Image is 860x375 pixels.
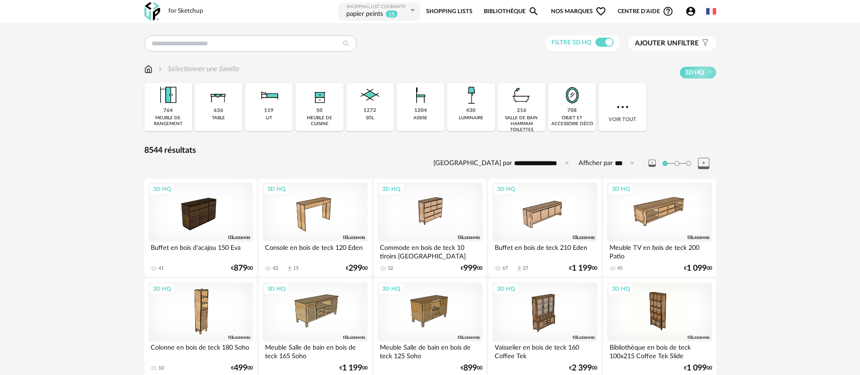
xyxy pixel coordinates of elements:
[339,365,368,371] div: € 00
[388,265,393,272] div: 32
[492,242,597,260] div: Buffet en bois de teck 210 Eden
[607,341,712,360] div: Bibliothèque en bois de teck 100x215 Coffee Tek Slide
[163,107,173,114] div: 764
[148,341,253,360] div: Colonne en bois de teck 180 Soho
[509,83,534,107] img: Salle%20de%20bain.png
[459,115,483,121] div: luminaire
[685,6,696,17] span: Account Circle icon
[298,115,340,127] div: meuble de cuisine
[263,183,290,195] div: 3D HQ
[157,64,164,74] img: svg+xml;base64,PHN2ZyB3aWR0aD0iMTYiIGhlaWdodD0iMTYiIHZpZXdCb3g9IjAgMCAxNiAxNiIgZmlsbD0ibm9uZSIgeG...
[373,179,486,277] a: 3D HQ Commode en bois de teck 10 tiroirs [GEOGRAPHIC_DATA] 32 €99900
[517,107,526,114] div: 216
[551,39,591,46] span: Filtre 3D HQ
[234,265,247,272] span: 879
[158,265,164,272] div: 41
[385,10,398,18] sup: 15
[264,107,274,114] div: 119
[346,10,383,19] div: papier peints
[408,83,433,107] img: Assise.png
[463,265,477,272] span: 999
[461,265,482,272] div: € 00
[663,6,673,17] span: Help Circle Outline icon
[572,265,592,272] span: 1 199
[635,40,678,47] span: Ajouter un
[231,265,253,272] div: € 00
[628,36,716,51] button: Ajouter unfiltre Filter icon
[595,6,606,17] span: Heart Outline icon
[144,179,257,277] a: 3D HQ Buffet en bois d'acajou 150 Eva 41 €87900
[263,341,367,360] div: Meuble Salle de bain en bois de teck 165 Soho
[614,99,631,115] img: more.7b13dc1.svg
[346,265,368,272] div: € 00
[579,159,613,168] label: Afficher par
[349,265,362,272] span: 299
[687,365,707,371] span: 1 099
[569,265,597,272] div: € 00
[608,283,634,295] div: 3D HQ
[358,83,382,107] img: Sol.png
[463,365,477,371] span: 899
[144,64,152,74] img: svg+xml;base64,PHN2ZyB3aWR0aD0iMTYiIGhlaWdodD0iMTciIHZpZXdCb3g9IjAgMCAxNiAxNyIgZmlsbD0ibm9uZSIgeG...
[523,265,528,272] div: 27
[560,83,585,107] img: Miroir.png
[516,265,523,272] span: Download icon
[572,365,592,371] span: 2 399
[608,183,634,195] div: 3D HQ
[426,1,472,22] a: Shopping Lists
[346,4,408,10] div: Shopping List courante
[459,83,483,107] img: Luminaire.png
[212,115,225,121] div: table
[684,365,712,371] div: € 00
[144,146,716,156] div: 8544 résultats
[528,6,539,17] span: Magnify icon
[414,107,427,114] div: 1204
[502,265,508,272] div: 67
[484,1,539,22] a: BibliothèqueMagnify icon
[149,183,175,195] div: 3D HQ
[168,7,203,15] div: for Sketchup
[286,265,293,272] span: Download icon
[364,107,376,114] div: 1272
[156,83,180,107] img: Meuble%20de%20rangement.png
[259,179,371,277] a: 3D HQ Console en bois de teck 120 Eden 42 Download icon 15 €29900
[501,115,543,133] div: salle de bain hammam toilettes
[263,283,290,295] div: 3D HQ
[206,83,231,107] img: Table.png
[214,107,223,114] div: 636
[231,365,253,371] div: € 00
[366,115,374,121] div: sol
[378,283,404,295] div: 3D HQ
[316,107,323,114] div: 50
[158,365,164,371] div: 10
[684,265,712,272] div: € 00
[493,183,519,195] div: 3D HQ
[378,341,482,360] div: Meuble Salle de bain en bois de teck 125 Soho
[342,365,362,371] span: 1 199
[149,283,175,295] div: 3D HQ
[263,242,367,260] div: Console en bois de teck 120 Eden
[378,242,482,260] div: Commode en bois de teck 10 tiroirs [GEOGRAPHIC_DATA]
[378,183,404,195] div: 3D HQ
[493,283,519,295] div: 3D HQ
[273,265,278,272] div: 42
[413,115,428,121] div: assise
[685,6,700,17] span: Account Circle icon
[461,365,482,371] div: € 00
[293,265,299,272] div: 15
[685,68,704,77] span: 3D HQ
[307,83,332,107] img: Rangement.png
[551,1,606,22] span: Nos marques
[603,179,716,277] a: 3D HQ Meuble TV en bois de teck 200 Patio 45 €1 09900
[466,107,476,114] div: 430
[607,242,712,260] div: Meuble TV en bois de teck 200 Patio
[148,242,253,260] div: Buffet en bois d'acajou 150 Eva
[157,64,240,74] div: Sélectionner une famille
[635,39,699,48] span: filtre
[257,83,281,107] img: Literie.png
[266,115,272,121] div: lit
[144,2,160,21] img: OXP
[567,107,577,114] div: 708
[433,159,512,168] label: [GEOGRAPHIC_DATA] par
[488,179,601,277] a: 3D HQ Buffet en bois de teck 210 Eden 67 Download icon 27 €1 19900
